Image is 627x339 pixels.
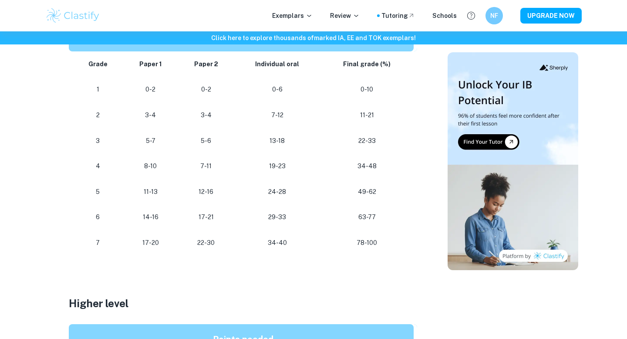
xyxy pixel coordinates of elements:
p: 22-33 [327,135,407,147]
p: 0-6 [241,84,313,95]
p: 7 [79,237,116,249]
strong: Individual oral [255,61,299,68]
p: 17-20 [130,237,171,249]
p: 2 [79,109,116,121]
p: 12-16 [185,186,227,198]
p: 5-6 [185,135,227,147]
p: Review [330,11,360,20]
strong: Paper 2 [194,61,218,68]
p: 8-10 [130,160,171,172]
p: 3-4 [130,109,171,121]
p: 19-23 [241,160,313,172]
img: Thumbnail [448,52,578,270]
button: Help and Feedback [464,8,479,23]
strong: Grade [88,61,108,68]
p: Exemplars [272,11,313,20]
p: 22-30 [185,237,227,249]
p: 78-100 [327,237,407,249]
h3: Higher level [69,295,417,311]
p: 11-13 [130,186,171,198]
p: 5 [79,186,116,198]
h6: Click here to explore thousands of marked IA, EE and TOK exemplars ! [2,33,625,43]
p: 7-12 [241,109,313,121]
a: Tutoring [381,11,415,20]
p: 0-10 [327,84,407,95]
button: UPGRADE NOW [520,8,582,24]
p: 49-62 [327,186,407,198]
p: 34-48 [327,160,407,172]
p: 17-21 [185,211,227,223]
p: 0-2 [185,84,227,95]
button: NF [485,7,503,24]
p: 63-77 [327,211,407,223]
strong: Final grade (%) [343,61,391,68]
h6: NF [489,11,499,20]
img: Clastify logo [45,7,101,24]
p: 29-33 [241,211,313,223]
p: 11-21 [327,109,407,121]
p: 1 [79,84,116,95]
p: 34-40 [241,237,313,249]
p: 6 [79,211,116,223]
p: 13-18 [241,135,313,147]
p: 14-16 [130,211,171,223]
p: 5-7 [130,135,171,147]
p: 3 [79,135,116,147]
p: 0-2 [130,84,171,95]
strong: Paper 1 [139,61,162,68]
a: Schools [432,11,457,20]
p: 4 [79,160,116,172]
p: 7-11 [185,160,227,172]
p: 24-28 [241,186,313,198]
p: 3-4 [185,109,227,121]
